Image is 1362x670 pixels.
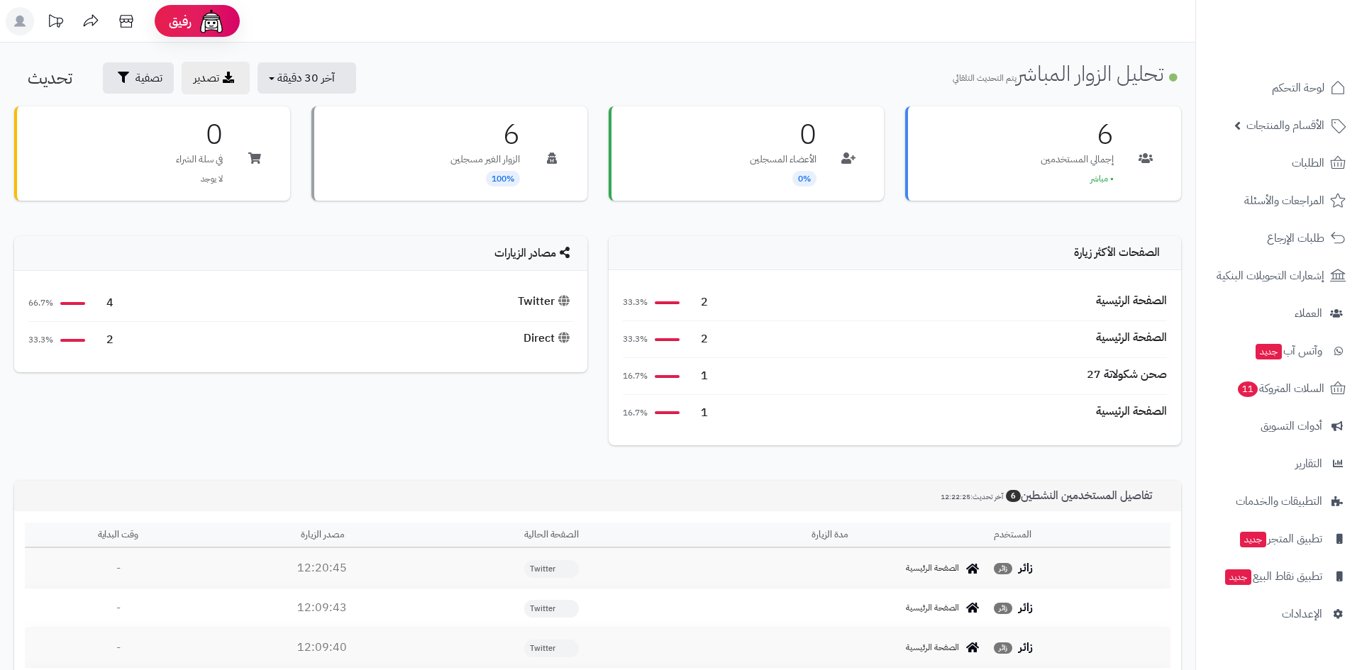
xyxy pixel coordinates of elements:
button: تحديث [16,62,95,94]
span: - [116,599,121,616]
td: 12:20:45 [212,549,433,588]
img: ai-face.png [197,7,226,35]
span: 2 [687,294,708,311]
span: جديد [1256,344,1282,359]
span: الصفحة الرئيسية [906,642,959,654]
small: آخر تحديث: [941,491,1003,502]
div: الصفحة الرئيسية [1096,293,1167,309]
span: الصفحة الرئيسية [906,602,959,614]
span: 100% [486,171,520,186]
span: وآتس آب [1254,341,1322,361]
th: الصفحة الحالية [432,523,670,549]
span: زائر [994,642,1012,654]
span: الطلبات [1292,153,1324,173]
span: 66.7% [28,297,53,309]
button: آخر 30 دقيقة [258,62,356,94]
a: وآتس آبجديد [1205,334,1353,368]
div: Twitter [518,294,573,310]
span: 33.3% [623,296,648,308]
span: 33.3% [623,333,648,345]
h3: 6 [1041,121,1114,149]
span: - [116,559,121,576]
span: الإعدادات [1282,604,1322,624]
td: 12:09:43 [212,588,433,627]
span: 0% [792,171,816,186]
h4: مصادر الزيارات [28,247,573,260]
span: إشعارات التحويلات البنكية [1217,266,1324,286]
a: تطبيق المتجرجديد [1205,522,1353,556]
a: التقارير [1205,447,1353,481]
a: التطبيقات والخدمات [1205,484,1353,518]
span: - [116,639,121,656]
h1: تحليل الزوار المباشر [953,62,1181,85]
span: 16.7% [623,407,648,419]
span: تطبيق المتجر [1239,529,1322,549]
span: Twitter [524,640,579,657]
strong: زائر [1019,639,1033,656]
button: تصفية [103,62,174,94]
span: لوحة التحكم [1272,78,1324,98]
p: إجمالي المستخدمين [1041,152,1114,167]
span: جديد [1225,569,1251,585]
a: الطلبات [1205,146,1353,180]
a: الإعدادات [1205,597,1353,631]
h4: الصفحات الأكثر زيارة [623,247,1168,259]
span: لا يوجد [201,172,223,185]
a: تصدير [182,62,250,94]
span: 2 [687,331,708,347]
th: المستخدم [988,523,1170,549]
small: يتم التحديث التلقائي [953,72,1017,84]
a: المراجعات والأسئلة [1205,184,1353,218]
a: إشعارات التحويلات البنكية [1205,259,1353,293]
span: تحديث [28,65,72,91]
span: التطبيقات والخدمات [1236,491,1322,511]
span: Twitter [524,560,579,578]
div: الصفحة الرئيسية [1096,403,1167,420]
span: السلات المتروكة [1236,379,1324,398]
h3: تفاصيل المستخدمين النشطين [930,489,1170,503]
span: آخر 30 دقيقة [277,69,335,86]
span: Twitter [524,600,579,618]
span: 6 [1006,490,1021,502]
p: في سلة الشراء [176,152,223,167]
span: • مباشر [1090,172,1114,185]
div: الصفحة الرئيسية [1096,330,1167,346]
a: أدوات التسويق [1205,409,1353,443]
span: العملاء [1295,303,1322,323]
strong: زائر [1019,599,1033,616]
span: الأقسام والمنتجات [1246,116,1324,135]
span: زائر [994,603,1012,614]
span: 4 [92,295,113,311]
p: الزوار الغير مسجلين [450,152,520,167]
a: طلبات الإرجاع [1205,221,1353,255]
a: تطبيق نقاط البيعجديد [1205,559,1353,593]
span: أدوات التسويق [1261,416,1322,436]
a: العملاء [1205,296,1353,330]
th: مصدر الزيارة [212,523,433,549]
h3: 0 [176,121,223,149]
td: 12:09:40 [212,628,433,667]
span: المراجعات والأسئلة [1244,191,1324,211]
span: 33.3% [28,334,53,346]
span: تصفية [135,69,162,86]
span: التقارير [1295,454,1322,474]
span: جديد [1240,532,1266,547]
span: 2 [92,332,113,348]
span: الصفحة الرئيسية [906,562,959,574]
span: 1 [687,405,708,421]
a: السلات المتروكة11 [1205,372,1353,406]
h3: 6 [450,121,520,149]
strong: زائر [1019,559,1033,576]
div: Direct [524,330,573,347]
a: لوحة التحكم [1205,71,1353,105]
span: طلبات الإرجاع [1267,228,1324,248]
span: 16.7% [623,370,648,382]
span: 12:22:25 [941,491,970,502]
span: زائر [994,563,1012,574]
h3: 0 [750,121,816,149]
span: تطبيق نقاط البيع [1224,566,1322,586]
th: وقت البداية [25,523,212,549]
p: الأعضاء المسجلين [750,152,816,167]
span: 11 [1238,381,1258,397]
th: مدة الزيارة [670,523,988,549]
